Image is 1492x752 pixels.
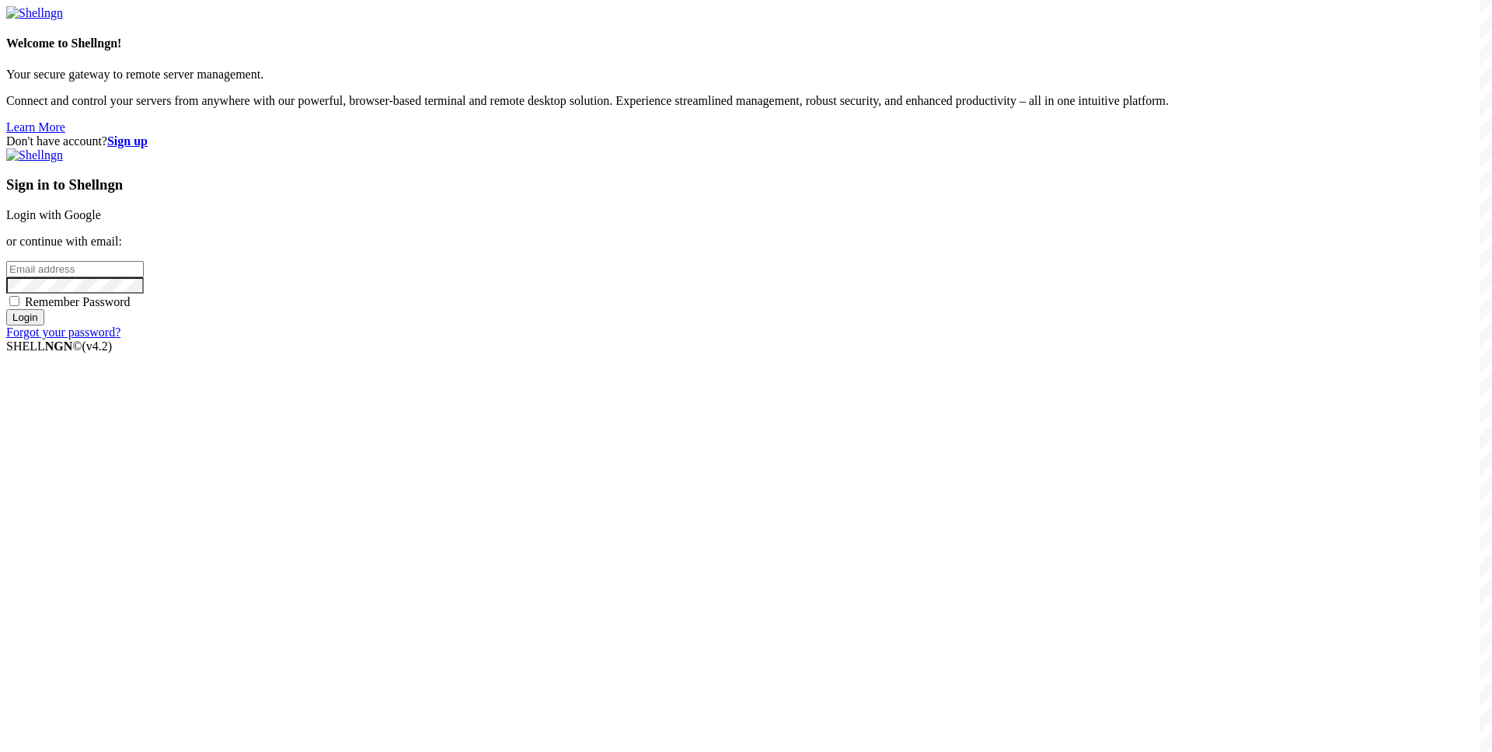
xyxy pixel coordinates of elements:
p: or continue with email: [6,235,1486,249]
span: Remember Password [25,295,131,308]
span: SHELL © [6,339,112,353]
a: Learn More [6,120,65,134]
img: Shellngn [6,148,63,162]
span: 4.2.0 [82,339,113,353]
a: Login with Google [6,208,101,221]
p: Your secure gateway to remote server management. [6,68,1486,82]
h4: Welcome to Shellngn! [6,37,1486,50]
div: Don't have account? [6,134,1486,148]
input: Email address [6,261,144,277]
h3: Sign in to Shellngn [6,176,1486,193]
img: Shellngn [6,6,63,20]
b: NGN [45,339,73,353]
p: Connect and control your servers from anywhere with our powerful, browser-based terminal and remo... [6,94,1486,108]
input: Login [6,309,44,326]
a: Sign up [107,134,148,148]
input: Remember Password [9,296,19,306]
a: Forgot your password? [6,326,120,339]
